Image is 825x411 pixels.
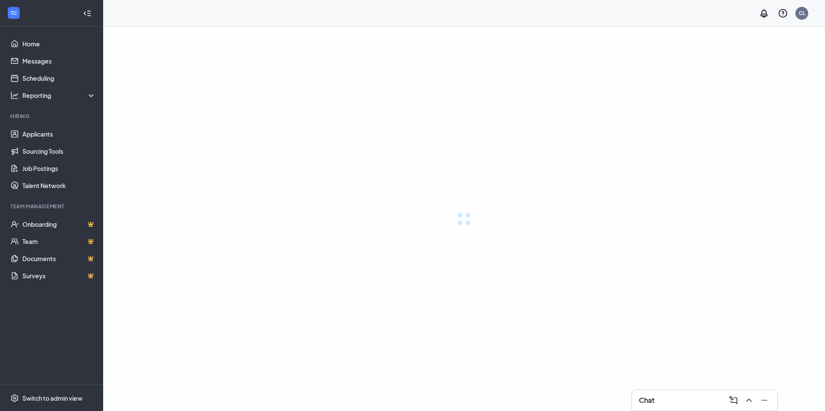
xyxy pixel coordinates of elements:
[744,395,754,405] svg: ChevronUp
[22,125,96,143] a: Applicants
[22,91,96,100] div: Reporting
[22,70,96,87] a: Scheduling
[22,267,96,284] a: SurveysCrown
[22,35,96,52] a: Home
[757,393,770,407] button: Minimize
[22,394,82,402] div: Switch to admin view
[22,143,96,160] a: Sourcing Tools
[799,9,805,17] div: CL
[639,396,654,405] h3: Chat
[9,9,18,17] svg: WorkstreamLogo
[22,216,96,233] a: OnboardingCrown
[759,395,770,405] svg: Minimize
[10,394,19,402] svg: Settings
[10,113,94,120] div: Hiring
[10,91,19,100] svg: Analysis
[22,52,96,70] a: Messages
[726,393,739,407] button: ComposeMessage
[759,8,769,18] svg: Notifications
[22,160,96,177] a: Job Postings
[778,8,788,18] svg: QuestionInfo
[10,203,94,210] div: Team Management
[22,250,96,267] a: DocumentsCrown
[22,233,96,250] a: TeamCrown
[728,395,739,405] svg: ComposeMessage
[22,177,96,194] a: Talent Network
[741,393,755,407] button: ChevronUp
[83,9,92,18] svg: Collapse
